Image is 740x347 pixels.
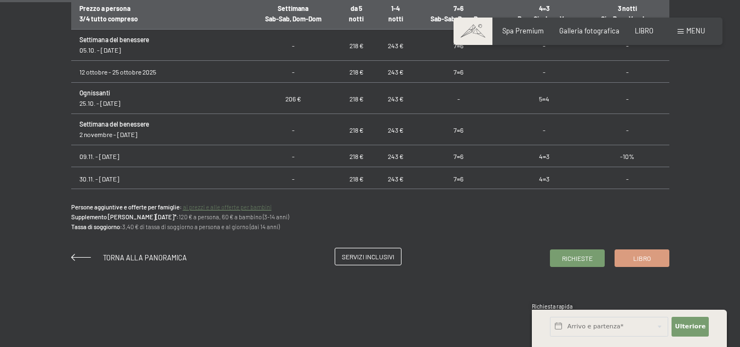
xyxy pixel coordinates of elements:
font: 7=6 [454,126,463,133]
a: Galleria fotografica [559,26,619,35]
font: 25.10. - [DATE] [79,99,121,107]
a: LIBRO [635,26,653,35]
font: - [626,174,629,182]
font: Supplemento [PERSON_NAME][DATE]*: [71,213,179,220]
font: 3 notti [618,4,637,12]
font: 218 € [349,174,364,182]
a: Torna alla panoramica [71,253,187,262]
font: - [292,126,295,133]
font: 218 € [349,41,364,49]
a: Richieste [550,250,604,266]
font: Sab-Sab, Dom-Dom [265,15,322,22]
font: 7=6 [454,152,463,160]
font: 4=3 [539,4,549,12]
font: - [626,68,629,76]
font: 218 € [349,152,364,160]
font: 7=6 [454,4,463,12]
font: - [626,126,629,133]
font: 05.10. - [DATE] [79,46,121,54]
font: - [626,94,629,102]
a: ai prezzi e alle offerte per bambini [183,203,272,211]
font: - [626,41,629,49]
font: 243 € [388,152,404,160]
font: Ognissanti [79,89,110,96]
font: 7=6 [454,174,463,182]
font: 09.11. - [DATE] [79,152,119,160]
font: - [457,94,460,102]
font: 5=4 [539,94,549,102]
font: Dom-Gio, Lun-Ven [518,15,571,22]
font: Richiesta rapida [532,303,572,310]
font: 120 € a persona, 60 € a bambino (3-14 anni) [179,213,289,220]
font: Torna alla panoramica [103,253,187,262]
font: -10% [620,152,634,160]
font: 12 ottobre - 25 ottobre 2025 [79,68,156,76]
a: Libro [615,250,669,266]
font: 2 novembre - [DATE] [79,130,137,138]
font: 243 € [388,126,404,133]
font: 243 € [388,41,404,49]
font: - [543,126,546,133]
font: 243 € [388,68,404,76]
a: Spa Premium [502,26,544,35]
font: 218 € [349,126,364,133]
font: 218 € [349,94,364,102]
font: 243 € [388,174,404,182]
font: 3/4 tutto compreso [79,15,138,22]
font: - [292,174,295,182]
a: Servizi inclusivi [335,248,401,265]
font: - [292,152,295,160]
font: 1-4 [391,4,400,12]
button: Ulteriore [672,317,709,337]
font: Ulteriore [675,323,705,330]
font: - [292,41,295,49]
font: da 5 [351,4,362,12]
font: 7=6 [454,68,463,76]
font: 218 € [349,68,364,76]
font: - [543,41,546,49]
font: notti [349,15,364,22]
font: 30.11. - [DATE] [79,174,119,182]
font: Sab-Sab, Dom-Dom [431,15,487,22]
font: Settimana [278,4,308,12]
font: - [292,68,295,76]
font: Gio-Dom, Ven-Lun [601,15,654,22]
font: Richieste [562,254,593,262]
font: 4=3 [539,152,549,160]
font: 3,40 € di tassa di soggiorno a persona e al giorno (dai 14 anni) [122,223,279,230]
font: menu [686,26,705,35]
font: - [543,68,546,76]
font: Settimana del benessere [79,36,149,43]
font: Tassa di soggiorno: [71,223,122,230]
font: Persone aggiuntive e offerte per famiglie: [71,203,182,211]
font: 206 € [285,94,301,102]
font: 7=6 [454,41,463,49]
font: 243 € [388,94,404,102]
font: Settimana del benessere [79,120,149,128]
font: Servizi inclusivi [342,253,394,260]
font: notti [388,15,403,22]
font: Libro [633,254,651,262]
font: 4=3 [539,174,549,182]
font: Prezzo a persona [79,4,130,12]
